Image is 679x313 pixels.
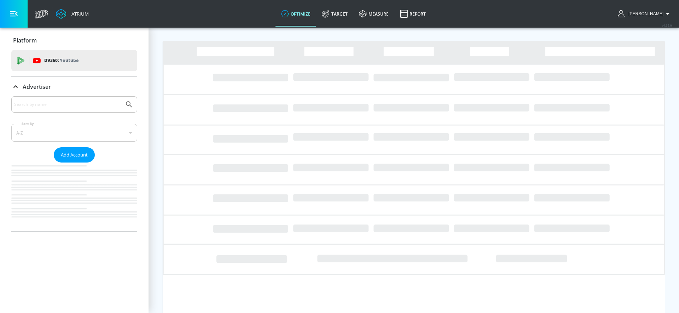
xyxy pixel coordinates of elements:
[11,77,137,97] div: Advertiser
[275,1,316,27] a: optimize
[11,96,137,231] div: Advertiser
[394,1,431,27] a: Report
[11,30,137,50] div: Platform
[56,8,89,19] a: Atrium
[11,50,137,71] div: DV360: Youtube
[316,1,353,27] a: Target
[626,11,663,16] span: login as: anthony.rios@zefr.com
[618,10,672,18] button: [PERSON_NAME]
[662,23,672,27] span: v 4.32.0
[61,151,88,159] span: Add Account
[54,147,95,163] button: Add Account
[69,11,89,17] div: Atrium
[11,124,137,142] div: A-Z
[11,163,137,231] nav: list of Advertiser
[14,100,121,109] input: Search by name
[20,121,35,126] label: Sort By
[13,36,37,44] p: Platform
[23,83,51,91] p: Advertiser
[353,1,394,27] a: measure
[60,57,79,64] p: Youtube
[44,57,79,64] p: DV360:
